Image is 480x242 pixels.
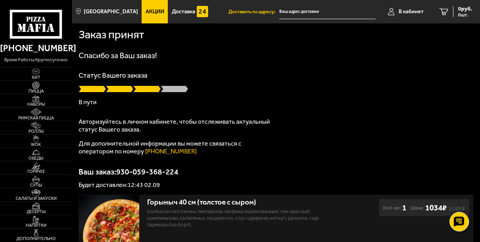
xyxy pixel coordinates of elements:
[145,148,197,155] a: [PHONE_NUMBER]
[228,9,279,14] span: Доставить по адресу:
[147,208,332,228] p: колбаски Охотничьи, пепперони, паприка маринованная, лук красный, шампиньоны, халапеньо, моцарелл...
[399,9,424,14] span: В кабинет
[79,182,473,188] p: Будет доставлен: 12:43 02.09
[279,5,375,19] input: Ваш адрес доставки
[279,5,375,19] span: Салтыковская дорога, 18
[425,203,447,212] b: 1034 ₽
[79,99,473,105] p: В пути
[79,52,473,59] h1: Спасибо за Ваш заказ!
[147,198,332,207] div: Горыныч 40 см (толстое с сыром)
[79,168,473,176] p: Ваш заказ: 930-059-368-224
[84,9,138,14] span: [GEOGRAPHIC_DATA]
[79,140,274,155] p: Для дополнительной информации вы можете связаться с оператором по номеру
[79,118,274,133] p: Авторизуйтесь в личном кабинете, чтобы отслеживать актуальный статус Вашего заказа.
[146,9,164,14] span: Акции
[197,6,208,17] img: 15daf4d41897b9f0e9f617042186c801.svg
[402,203,406,213] b: 1
[79,29,144,40] h1: Заказ принят
[172,9,195,14] span: Доставка
[383,203,406,213] div: Кол-во:
[410,203,424,213] span: Цена:
[458,6,472,12] span: 0 руб.
[448,207,465,211] s: 1149 ₽
[79,72,473,79] p: Статус Вашего заказа
[458,12,472,17] span: 0 шт.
